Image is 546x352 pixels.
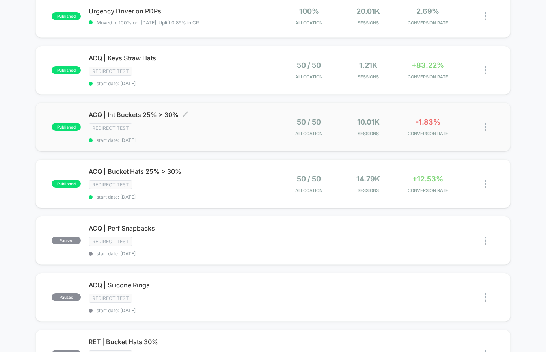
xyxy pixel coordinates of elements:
img: close [485,66,486,74]
span: Sessions [341,74,396,80]
span: Redirect Test [89,180,132,189]
span: start date: [DATE] [89,194,273,200]
span: 50 / 50 [297,175,321,183]
span: RET | Bucket Hats 30% [89,338,273,346]
span: CONVERSION RATE [400,20,456,26]
span: +83.22% [412,61,444,69]
span: ACQ | Perf Snapbacks [89,224,273,232]
span: Moved to 100% on: [DATE] . Uplift: 0.89% in CR [97,20,199,26]
span: start date: [DATE] [89,137,273,143]
span: 2.69% [416,7,439,15]
span: Allocation [295,188,322,193]
img: close [485,12,486,20]
span: published [52,12,81,20]
span: paused [52,293,81,301]
span: Redirect Test [89,123,132,132]
img: close [485,180,486,188]
span: published [52,123,81,131]
span: Sessions [341,131,396,136]
span: paused [52,237,81,244]
span: Allocation [295,74,322,80]
span: ACQ | Silicone Rings [89,281,273,289]
span: 100% [299,7,319,15]
span: 10.01k [357,118,380,126]
span: 20.01k [356,7,380,15]
span: CONVERSION RATE [400,188,456,193]
img: close [485,123,486,131]
img: close [485,293,486,302]
span: Redirect Test [89,67,132,76]
span: Redirect Test [89,294,132,303]
img: close [485,237,486,245]
span: 50 / 50 [297,61,321,69]
span: ACQ | Int Buckets 25% > 30% [89,111,273,119]
span: Redirect Test [89,237,132,246]
span: Allocation [295,20,322,26]
span: CONVERSION RATE [400,74,456,80]
span: published [52,180,81,188]
span: +12.53% [412,175,443,183]
span: published [52,66,81,74]
span: 50 / 50 [297,118,321,126]
span: start date: [DATE] [89,251,273,257]
span: ACQ | Bucket Hats 25% > 30% [89,168,273,175]
span: 1.21k [359,61,377,69]
span: CONVERSION RATE [400,131,456,136]
span: Allocation [295,131,322,136]
span: ACQ | Keys Straw Hats [89,54,273,62]
span: start date: [DATE] [89,307,273,313]
span: -1.83% [416,118,440,126]
span: start date: [DATE] [89,80,273,86]
span: 14.79k [356,175,380,183]
span: Sessions [341,20,396,26]
span: Sessions [341,188,396,193]
span: Urgency Driver on PDPs [89,7,273,15]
